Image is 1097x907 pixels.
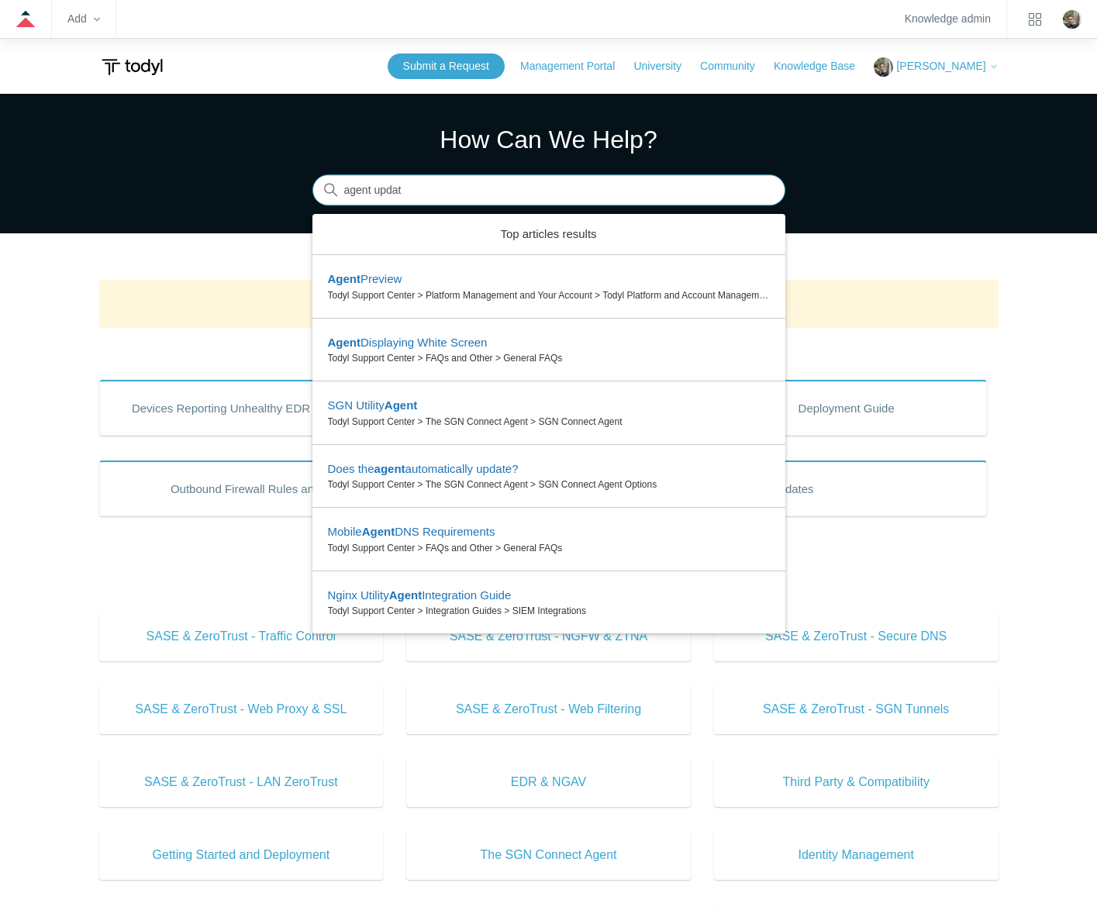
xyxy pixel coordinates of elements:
[737,700,975,719] span: SASE & ZeroTrust - SGN Tunnels
[874,57,998,77] button: [PERSON_NAME]
[328,415,770,429] zd-autocomplete-breadcrumbs-multibrand: Todyl Support Center > The SGN Connect Agent > SGN Connect Agent
[737,773,975,791] span: Third Party & Compatibility
[328,288,770,302] zd-autocomplete-breadcrumbs-multibrand: Todyl Support Center > Platform Management and Your Account > Todyl Platform and Account Management
[312,214,785,256] zd-autocomplete-header: Top articles results
[312,121,785,158] h1: How Can We Help?
[374,462,405,475] em: agent
[706,380,987,436] a: Deployment Guide
[429,846,668,864] span: The SGN Connect Agent
[328,541,770,555] zd-autocomplete-breadcrumbs-multibrand: Todyl Support Center > FAQs and Other > General FAQs
[99,53,165,81] img: Todyl Support Center Help Center home page
[99,380,380,436] a: Devices Reporting Unhealthy EDR States
[328,525,495,541] zd-autocomplete-title-multibrand: Suggested result 5 Mobile Agent DNS Requirements
[328,462,519,478] zd-autocomplete-title-multibrand: Suggested result 4 Does the agent automatically update?
[714,612,999,661] a: SASE & ZeroTrust - Secure DNS
[406,612,691,661] a: SASE & ZeroTrust - NGFW & ZTNA
[122,846,360,864] span: Getting Started and Deployment
[633,58,696,74] a: University
[99,340,999,366] h2: Popular Articles
[429,627,668,646] span: SASE & ZeroTrust - NGFW & ZTNA
[714,757,999,807] a: Third Party & Compatibility
[406,757,691,807] a: EDR & NGAV
[389,588,423,602] em: Agent
[905,15,991,23] a: Knowledge admin
[737,846,975,864] span: Identity Management
[99,830,384,880] a: Getting Started and Deployment
[737,627,975,646] span: SASE & ZeroTrust - Secure DNS
[312,175,785,206] input: Search
[774,58,871,74] a: Knowledge Base
[122,700,360,719] span: SASE & ZeroTrust - Web Proxy & SSL
[328,351,770,365] zd-autocomplete-breadcrumbs-multibrand: Todyl Support Center > FAQs and Other > General FAQs
[1063,10,1081,29] zd-hc-trigger: Click your profile icon to open the profile menu
[714,685,999,734] a: SASE & ZeroTrust - SGN Tunnels
[122,627,360,646] span: SASE & ZeroTrust - Traffic Control
[328,272,361,285] em: Agent
[896,60,985,72] span: [PERSON_NAME]
[429,700,668,719] span: SASE & ZeroTrust - Web Filtering
[714,830,999,880] a: Identity Management
[700,58,771,74] a: Community
[388,53,505,79] a: Submit a Request
[328,588,512,605] zd-autocomplete-title-multibrand: Suggested result 6 Nginx Utility Agent Integration Guide
[99,460,532,516] a: Outbound Firewall Rules and IPs used by SGN Connect
[328,604,770,618] zd-autocomplete-breadcrumbs-multibrand: Todyl Support Center > Integration Guides > SIEM Integrations
[1063,10,1081,29] img: user avatar
[429,773,668,791] span: EDR & NGAV
[406,685,691,734] a: SASE & ZeroTrust - Web Filtering
[99,578,999,604] h2: Knowledge Base
[328,478,770,491] zd-autocomplete-breadcrumbs-multibrand: Todyl Support Center > The SGN Connect Agent > SGN Connect Agent Options
[385,398,418,412] em: Agent
[362,525,395,538] em: Agent
[67,15,100,23] zd-hc-trigger: Add
[99,757,384,807] a: SASE & ZeroTrust - LAN ZeroTrust
[122,773,360,791] span: SASE & ZeroTrust - LAN ZeroTrust
[328,336,361,349] em: Agent
[328,398,418,415] zd-autocomplete-title-multibrand: Suggested result 3 SGN Utility Agent
[99,612,384,661] a: SASE & ZeroTrust - Traffic Control
[406,830,691,880] a: The SGN Connect Agent
[520,58,630,74] a: Management Portal
[99,685,384,734] a: SASE & ZeroTrust - Web Proxy & SSL
[328,336,488,352] zd-autocomplete-title-multibrand: Suggested result 2 Agent Displaying White Screen
[328,272,402,288] zd-autocomplete-title-multibrand: Suggested result 1 Agent Preview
